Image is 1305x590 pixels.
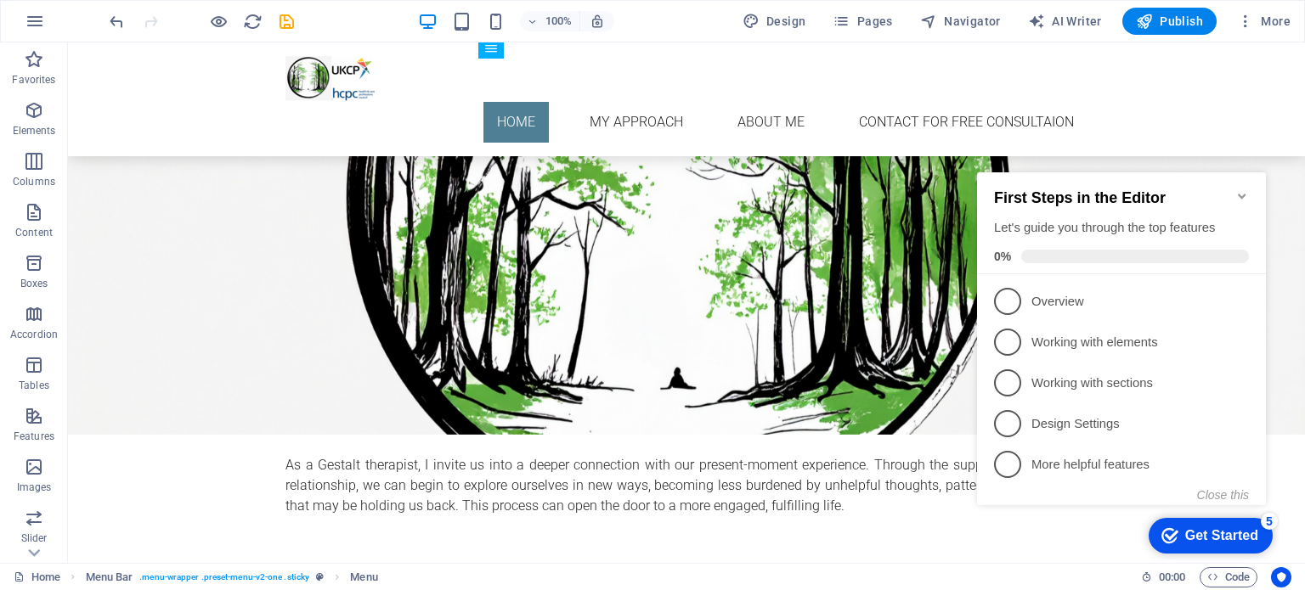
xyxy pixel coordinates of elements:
span: Publish [1136,13,1203,30]
li: Design Settings [7,256,296,297]
button: Pages [826,8,899,35]
i: Undo: Change text (Ctrl+Z) [107,12,127,31]
button: Close this [227,341,279,355]
button: 100% [520,11,580,31]
p: Design Settings [61,268,265,286]
li: Overview [7,134,296,175]
p: Working with sections [61,228,265,245]
p: Features [14,430,54,443]
span: Navigator [920,13,1001,30]
li: More helpful features [7,297,296,338]
p: Images [17,480,52,494]
i: Reload page [243,12,263,31]
i: On resize automatically adjust zoom level to fit chosen device. [590,14,605,29]
li: Working with sections [7,216,296,256]
div: Design (Ctrl+Alt+Y) [736,8,813,35]
span: Design [743,13,806,30]
li: Working with elements [7,175,296,216]
span: 0% [24,103,51,116]
button: More [1230,8,1297,35]
i: This element is a customizable preset [316,572,324,582]
p: Favorites [12,73,55,87]
span: 00 00 [1159,567,1185,587]
h6: Session time [1141,567,1186,587]
button: AI Writer [1021,8,1109,35]
span: : [1171,570,1173,583]
button: reload [242,11,263,31]
button: Design [736,8,813,35]
span: Pages [833,13,892,30]
h2: First Steps in the Editor [24,42,279,60]
button: undo [106,11,127,31]
div: 5 [291,366,308,383]
p: Elements [13,124,56,138]
p: More helpful features [61,309,265,327]
a: Click to cancel selection. Double-click to open Pages [14,567,60,587]
p: Working with elements [61,187,265,205]
p: Boxes [20,277,48,290]
span: . menu-wrapper .preset-menu-v2-one .sticky [139,567,309,587]
p: Overview [61,146,265,164]
button: Navigator [913,8,1008,35]
button: Publish [1122,8,1217,35]
span: Click to select. Double-click to edit [86,567,133,587]
div: Get Started 5 items remaining, 0% complete [178,371,302,407]
p: Slider [21,531,48,545]
i: Save (Ctrl+S) [277,12,297,31]
h6: 100% [545,11,573,31]
nav: breadcrumb [86,567,378,587]
p: Accordion [10,328,58,341]
span: Code [1207,567,1250,587]
div: Let's guide you through the top features [24,72,279,90]
button: save [276,11,297,31]
button: Usercentrics [1271,567,1291,587]
span: AI Writer [1028,13,1102,30]
p: Content [15,226,53,239]
p: Tables [19,379,49,392]
button: Click here to leave preview mode and continue editing [208,11,229,31]
div: Minimize checklist [265,42,279,56]
button: Code [1200,567,1257,587]
span: More [1237,13,1291,30]
span: Click to select. Double-click to edit [350,567,377,587]
div: Get Started [215,381,288,396]
p: Columns [13,175,55,188]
